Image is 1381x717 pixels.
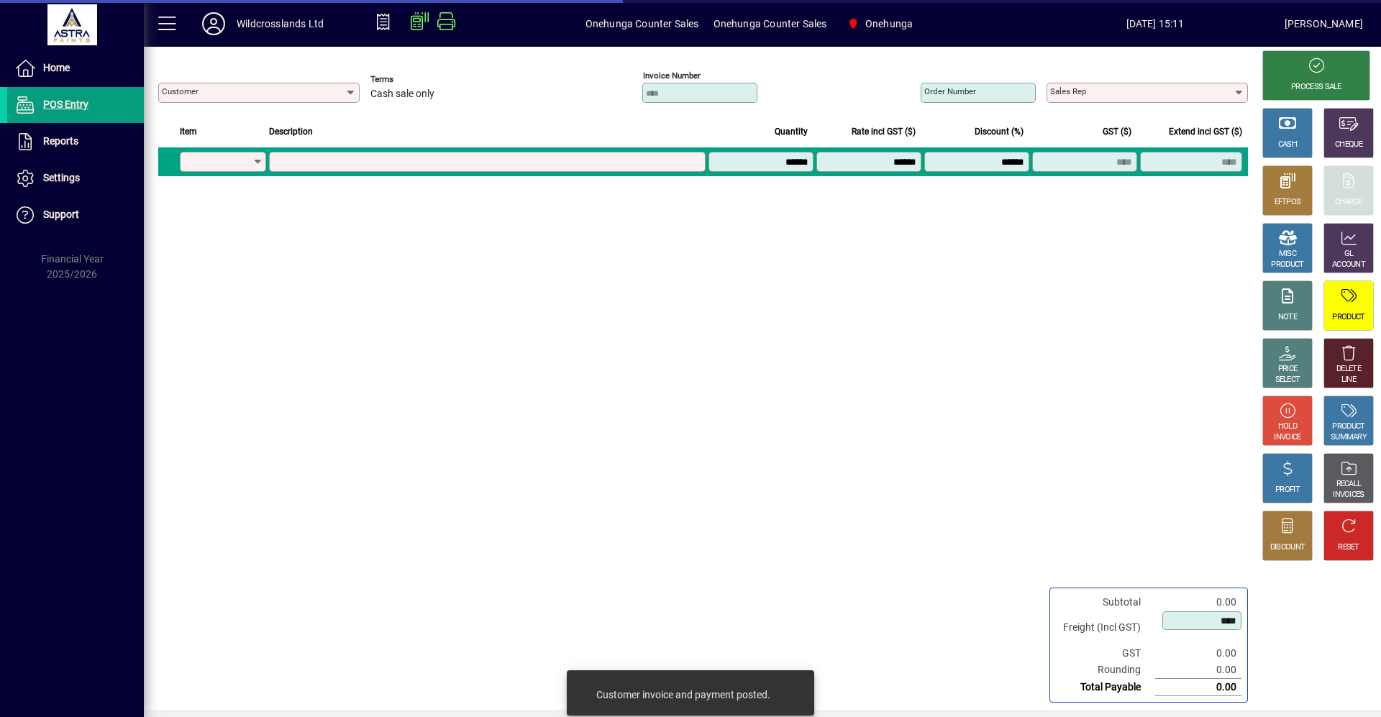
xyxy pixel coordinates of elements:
[585,12,699,35] span: Onehunga Counter Sales
[1275,485,1300,495] div: PROFIT
[1169,124,1242,140] span: Extend incl GST ($)
[1050,86,1086,96] mat-label: Sales rep
[1338,542,1359,553] div: RESET
[1155,645,1241,662] td: 0.00
[596,688,770,702] div: Customer invoice and payment posted.
[43,172,80,183] span: Settings
[191,11,237,37] button: Profile
[1278,140,1297,150] div: CASH
[7,160,144,196] a: Settings
[1155,662,1241,679] td: 0.00
[1275,197,1301,208] div: EFTPOS
[714,12,827,35] span: Onehunga Counter Sales
[865,12,913,35] span: Onehunga
[1274,432,1300,443] div: INVOICE
[43,135,78,147] span: Reports
[370,88,434,100] span: Cash sale only
[643,70,701,81] mat-label: Invoice number
[1333,490,1364,501] div: INVOICES
[43,62,70,73] span: Home
[7,197,144,233] a: Support
[162,86,199,96] mat-label: Customer
[852,124,916,140] span: Rate incl GST ($)
[43,209,79,220] span: Support
[1331,432,1367,443] div: SUMMARY
[1332,260,1365,270] div: ACCOUNT
[1278,421,1297,432] div: HOLD
[1341,375,1356,385] div: LINE
[924,86,976,96] mat-label: Order number
[1056,611,1155,645] td: Freight (Incl GST)
[1026,12,1284,35] span: [DATE] 15:11
[180,124,197,140] span: Item
[975,124,1024,140] span: Discount (%)
[1103,124,1131,140] span: GST ($)
[775,124,808,140] span: Quantity
[1335,140,1362,150] div: CHEQUE
[1336,479,1362,490] div: RECALL
[1332,312,1364,323] div: PRODUCT
[1155,679,1241,696] td: 0.00
[1056,662,1155,679] td: Rounding
[1279,249,1296,260] div: MISC
[1056,594,1155,611] td: Subtotal
[1270,542,1305,553] div: DISCOUNT
[1336,364,1361,375] div: DELETE
[43,99,88,110] span: POS Entry
[1056,679,1155,696] td: Total Payable
[1291,82,1341,93] div: PROCESS SALE
[841,11,919,37] span: Onehunga
[1056,645,1155,662] td: GST
[1344,249,1354,260] div: GL
[7,50,144,86] a: Home
[237,12,324,35] div: Wildcrosslands Ltd
[7,124,144,160] a: Reports
[370,75,457,84] span: Terms
[1155,594,1241,611] td: 0.00
[1271,260,1303,270] div: PRODUCT
[1275,375,1300,385] div: SELECT
[1278,364,1298,375] div: PRICE
[1278,312,1297,323] div: NOTE
[1285,12,1363,35] div: [PERSON_NAME]
[269,124,313,140] span: Description
[1332,421,1364,432] div: PRODUCT
[1335,197,1363,208] div: CHARGE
